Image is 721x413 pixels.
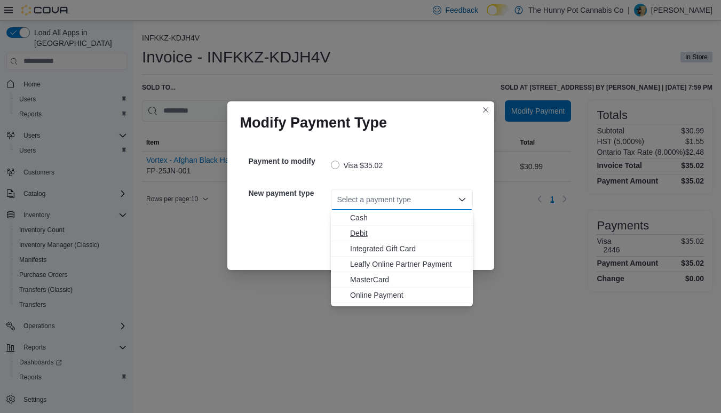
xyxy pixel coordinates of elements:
span: MasterCard [350,274,466,285]
button: Online Payment [331,288,473,303]
span: Integrated Gift Card [350,243,466,254]
h5: Payment to modify [249,150,329,172]
input: Accessible screen reader label [337,193,338,206]
button: Cash [331,210,473,226]
button: Closes this modal window [479,104,492,116]
h1: Modify Payment Type [240,114,387,131]
span: Online Payment [350,290,466,300]
button: Integrated Gift Card [331,241,473,257]
button: MasterCard [331,272,473,288]
button: Debit [331,226,473,241]
button: Close list of options [458,195,466,204]
span: Cash [350,212,466,223]
label: Visa $35.02 [331,159,383,172]
span: Debit [350,228,466,239]
div: Choose from the following options [331,210,473,303]
h5: New payment type [249,182,329,204]
span: Leafly Online Partner Payment [350,259,466,269]
button: Leafly Online Partner Payment [331,257,473,272]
